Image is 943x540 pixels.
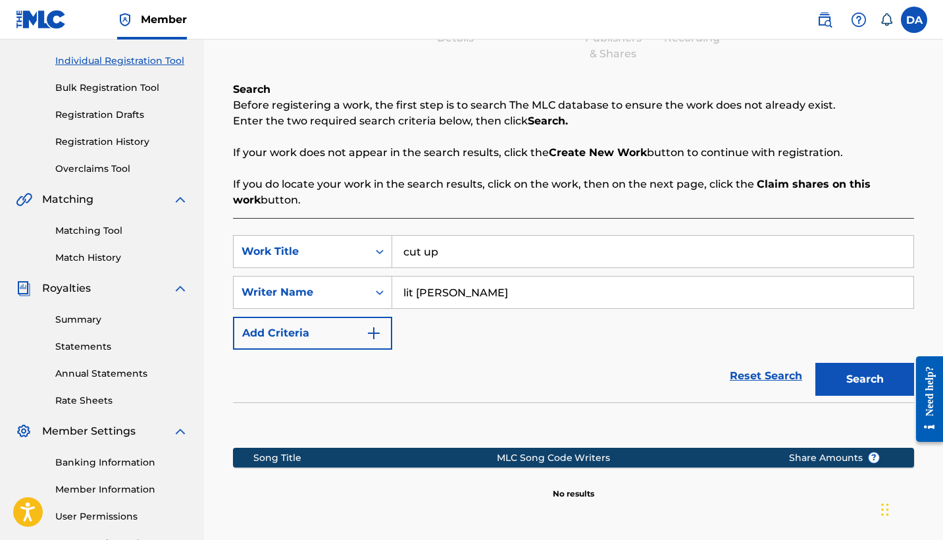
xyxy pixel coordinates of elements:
[817,12,832,28] img: search
[811,7,838,33] a: Public Search
[55,162,188,176] a: Overclaims Tool
[901,7,927,33] div: User Menu
[172,281,188,296] img: expand
[16,192,32,207] img: Matching
[172,423,188,439] img: expand
[55,340,188,354] a: Statements
[233,235,914,402] form: Search Form
[233,97,914,113] p: Before registering a work, the first step is to search The MLC database to ensure the work does n...
[906,345,943,454] iframe: Resource Center
[869,452,879,463] span: ?
[851,12,867,28] img: help
[846,7,872,33] div: Help
[55,251,188,265] a: Match History
[172,192,188,207] img: expand
[497,451,574,465] div: MLC Song Code
[549,146,647,159] strong: Create New Work
[366,325,382,341] img: 9d2ae6d4665cec9f34b9.svg
[42,423,136,439] span: Member Settings
[42,281,91,296] span: Royalties
[242,244,360,259] div: Work Title
[233,145,914,161] p: If your work does not appear in the search results, click the button to continue with registration.
[141,12,187,27] span: Member
[55,54,188,68] a: Individual Registration Tool
[233,317,392,350] button: Add Criteria
[253,451,497,465] div: Song Title
[528,115,568,127] strong: Search.
[553,472,594,500] p: No results
[815,363,914,396] button: Search
[55,313,188,327] a: Summary
[242,284,360,300] div: Writer Name
[233,176,914,208] p: If you do locate your work in the search results, click on the work, then on the next page, click...
[723,362,809,391] a: Reset Search
[877,477,943,540] iframe: Chat Widget
[574,451,769,465] div: Writers
[233,83,270,95] b: Search
[55,224,188,238] a: Matching Tool
[55,108,188,122] a: Registration Drafts
[55,394,188,408] a: Rate Sheets
[55,135,188,149] a: Registration History
[55,510,188,524] a: User Permissions
[881,490,889,529] div: Drag
[880,13,893,26] div: Notifications
[55,456,188,470] a: Banking Information
[16,423,32,439] img: Member Settings
[42,192,93,207] span: Matching
[16,10,66,29] img: MLC Logo
[16,281,32,296] img: Royalties
[233,113,914,129] p: Enter the two required search criteria below, then click
[55,81,188,95] a: Bulk Registration Tool
[789,451,880,465] span: Share Amounts
[55,483,188,497] a: Member Information
[55,367,188,381] a: Annual Statements
[117,12,133,28] img: Top Rightsholder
